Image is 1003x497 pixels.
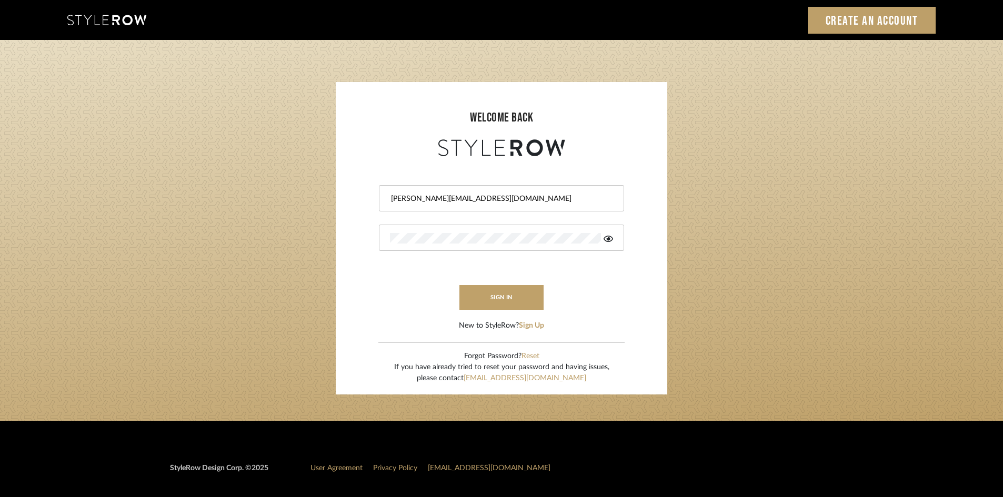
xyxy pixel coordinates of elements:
[394,362,609,384] div: If you have already tried to reset your password and having issues, please contact
[459,320,544,331] div: New to StyleRow?
[428,464,550,472] a: [EMAIL_ADDRESS][DOMAIN_NAME]
[464,374,586,382] a: [EMAIL_ADDRESS][DOMAIN_NAME]
[808,7,936,34] a: Create an Account
[459,285,544,310] button: sign in
[346,108,657,127] div: welcome back
[373,464,417,472] a: Privacy Policy
[394,351,609,362] div: Forgot Password?
[390,194,610,204] input: Email Address
[170,463,268,482] div: StyleRow Design Corp. ©2025
[310,464,363,472] a: User Agreement
[521,351,539,362] button: Reset
[519,320,544,331] button: Sign Up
